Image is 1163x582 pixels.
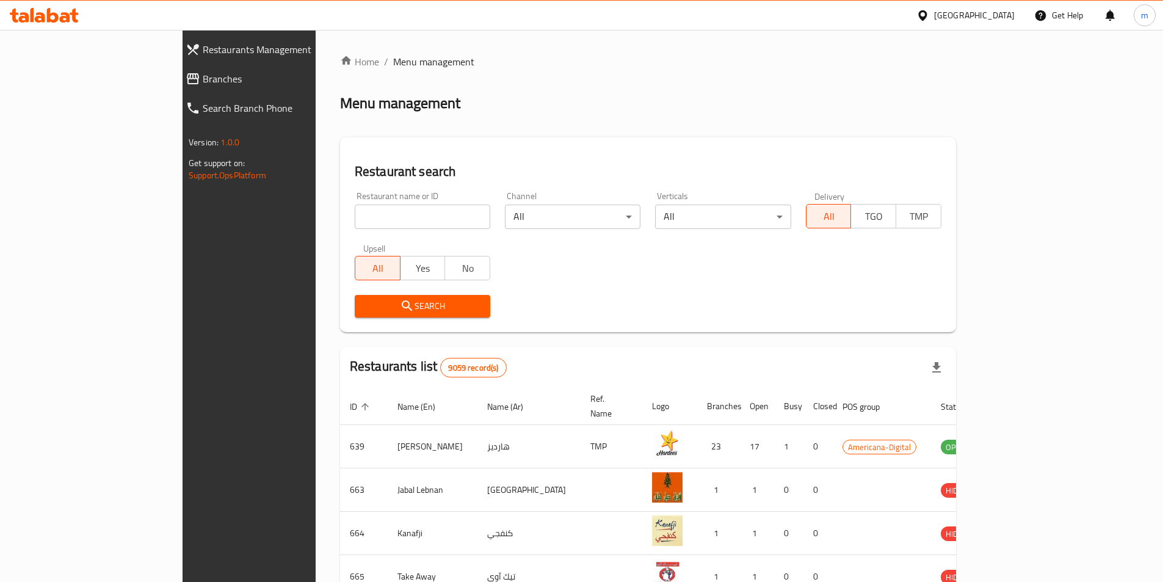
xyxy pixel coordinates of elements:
[350,399,373,414] span: ID
[740,512,774,555] td: 1
[803,512,833,555] td: 0
[440,358,506,377] div: Total records count
[203,71,367,86] span: Branches
[487,399,539,414] span: Name (Ar)
[803,468,833,512] td: 0
[814,192,845,200] label: Delivery
[774,388,803,425] th: Busy
[340,93,460,113] h2: Menu management
[189,155,245,171] span: Get support on:
[444,256,490,280] button: No
[941,399,980,414] span: Status
[590,391,628,421] span: Ref. Name
[896,204,941,228] button: TMP
[803,388,833,425] th: Closed
[697,512,740,555] td: 1
[1141,9,1148,22] span: m
[941,440,971,454] span: OPEN
[774,468,803,512] td: 0
[843,440,916,454] span: Americana-Digital
[220,134,239,150] span: 1.0.0
[203,101,367,115] span: Search Branch Phone
[941,527,977,541] span: HIDDEN
[393,54,474,69] span: Menu management
[850,204,896,228] button: TGO
[740,388,774,425] th: Open
[450,260,485,277] span: No
[934,9,1015,22] div: [GEOGRAPHIC_DATA]
[364,299,480,314] span: Search
[652,429,683,459] img: Hardee's
[363,244,386,252] label: Upsell
[811,208,847,225] span: All
[203,42,367,57] span: Restaurants Management
[842,399,896,414] span: POS group
[581,425,642,468] td: TMP
[697,468,740,512] td: 1
[655,205,791,229] div: All
[350,357,507,377] h2: Restaurants list
[477,512,581,555] td: كنفجي
[856,208,891,225] span: TGO
[901,208,937,225] span: TMP
[642,388,697,425] th: Logo
[388,425,477,468] td: [PERSON_NAME]
[388,512,477,555] td: Kanafji
[652,515,683,546] img: Kanafji
[355,205,490,229] input: Search for restaurant name or ID..
[941,440,971,454] div: OPEN
[740,468,774,512] td: 1
[355,256,400,280] button: All
[697,425,740,468] td: 23
[803,425,833,468] td: 0
[774,425,803,468] td: 1
[505,205,640,229] div: All
[806,204,852,228] button: All
[388,468,477,512] td: Jabal Lebnan
[441,362,505,374] span: 9059 record(s)
[774,512,803,555] td: 0
[189,167,266,183] a: Support.OpsPlatform
[355,162,941,181] h2: Restaurant search
[176,93,377,123] a: Search Branch Phone
[176,64,377,93] a: Branches
[477,425,581,468] td: هارديز
[697,388,740,425] th: Branches
[405,260,441,277] span: Yes
[941,526,977,541] div: HIDDEN
[400,256,446,280] button: Yes
[941,484,977,498] span: HIDDEN
[652,472,683,503] img: Jabal Lebnan
[397,399,451,414] span: Name (En)
[189,134,219,150] span: Version:
[740,425,774,468] td: 17
[384,54,388,69] li: /
[355,295,490,318] button: Search
[922,353,951,382] div: Export file
[340,54,956,69] nav: breadcrumb
[360,260,396,277] span: All
[176,35,377,64] a: Restaurants Management
[477,468,581,512] td: [GEOGRAPHIC_DATA]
